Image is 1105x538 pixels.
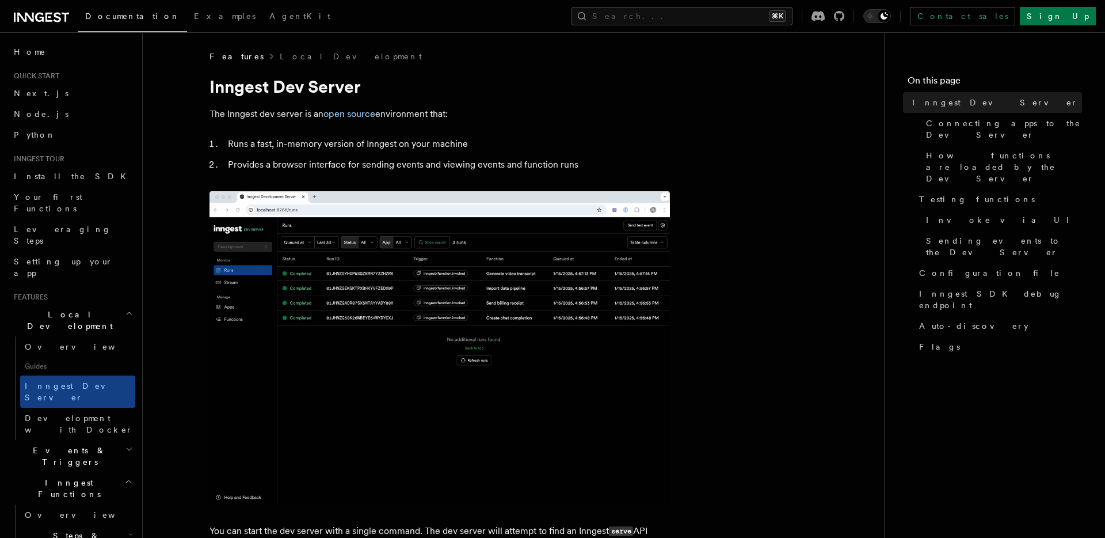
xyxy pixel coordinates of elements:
[25,381,123,402] span: Inngest Dev Server
[9,187,135,219] a: Your first Functions
[609,526,633,536] code: serve
[262,3,337,31] a: AgentKit
[209,191,670,505] img: Dev Server Demo
[194,12,256,21] span: Examples
[919,267,1060,279] span: Configuration file
[9,477,124,500] span: Inngest Functions
[921,113,1082,145] a: Connecting apps to the Dev Server
[9,440,135,472] button: Events & Triggers
[910,7,1015,25] a: Contact sales
[20,376,135,408] a: Inngest Dev Server
[9,251,135,283] a: Setting up your app
[915,283,1082,316] a: Inngest SDK debug endpoint
[9,336,135,440] div: Local Development
[14,89,68,98] span: Next.js
[9,445,125,468] span: Events & Triggers
[9,154,64,164] span: Inngest tour
[224,136,670,152] li: Runs a fast, in-memory version of Inngest on your machine
[20,357,135,376] span: Guides
[14,257,113,278] span: Setting up your app
[20,408,135,440] a: Development with Docker
[915,316,1082,336] a: Auto-discovery
[209,106,670,122] p: The Inngest dev server is an environment that:
[323,108,375,119] a: open source
[919,320,1028,332] span: Auto-discovery
[9,83,135,104] a: Next.js
[25,510,143,520] span: Overview
[919,341,960,353] span: Flags
[25,414,133,434] span: Development with Docker
[915,189,1082,210] a: Testing functions
[9,219,135,251] a: Leveraging Steps
[9,71,59,81] span: Quick start
[25,342,143,351] span: Overview
[224,157,670,173] li: Provides a browser interface for sending events and viewing events and function runs
[9,166,135,187] a: Install the SDK
[921,230,1082,263] a: Sending events to the Dev Server
[769,10,786,22] kbd: ⌘K
[919,288,1082,311] span: Inngest SDK debug endpoint
[14,130,56,139] span: Python
[14,172,133,181] span: Install the SDK
[14,46,46,58] span: Home
[926,214,1079,226] span: Invoke via UI
[9,41,135,62] a: Home
[9,309,125,332] span: Local Development
[926,150,1082,184] span: How functions are loaded by the Dev Server
[9,472,135,505] button: Inngest Functions
[269,12,330,21] span: AgentKit
[14,192,82,213] span: Your first Functions
[926,235,1082,258] span: Sending events to the Dev Server
[912,97,1078,108] span: Inngest Dev Server
[78,3,187,32] a: Documentation
[863,9,891,23] button: Toggle dark mode
[209,51,264,62] span: Features
[921,145,1082,189] a: How functions are loaded by the Dev Server
[280,51,422,62] a: Local Development
[209,76,670,97] h1: Inngest Dev Server
[14,225,111,245] span: Leveraging Steps
[20,505,135,525] a: Overview
[85,12,180,21] span: Documentation
[14,109,68,119] span: Node.js
[915,263,1082,283] a: Configuration file
[908,74,1082,92] h4: On this page
[9,104,135,124] a: Node.js
[908,92,1082,113] a: Inngest Dev Server
[9,304,135,336] button: Local Development
[1020,7,1096,25] a: Sign Up
[919,194,1035,205] span: Testing functions
[20,336,135,357] a: Overview
[9,124,135,145] a: Python
[926,118,1082,141] span: Connecting apps to the Dev Server
[9,293,48,302] span: Features
[921,210,1082,230] a: Invoke via UI
[571,7,792,25] button: Search...⌘K
[915,336,1082,357] a: Flags
[187,3,262,31] a: Examples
